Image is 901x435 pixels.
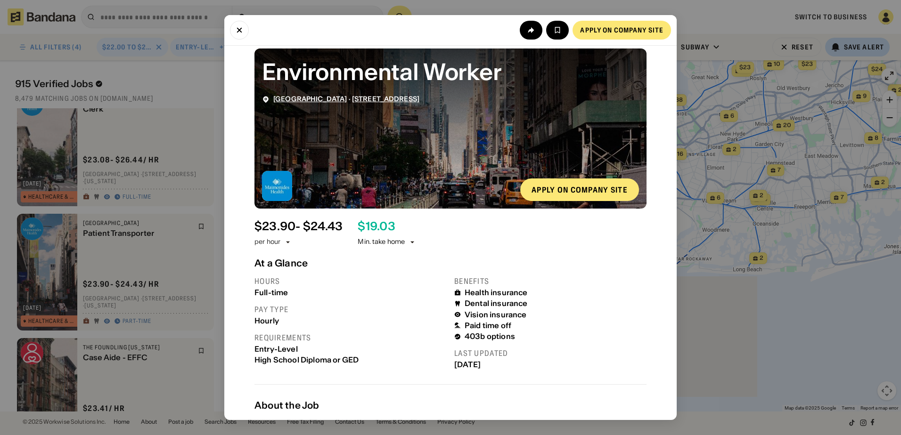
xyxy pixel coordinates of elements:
img: Maimonides Medical Center logo [262,171,292,201]
span: [GEOGRAPHIC_DATA] [273,95,347,103]
div: Entry-Level [254,345,447,354]
div: High School Diploma or GED [254,355,447,364]
span: [STREET_ADDRESS] [352,95,419,103]
div: 403b options [465,332,515,341]
div: Min. take home [358,237,416,247]
div: Last updated [454,348,647,358]
div: $ 19.03 [358,220,395,234]
div: $ 23.90 - $24.43 [254,220,343,234]
div: Health insurance [465,288,528,297]
div: Pay type [254,305,447,314]
div: [DATE] [454,360,647,369]
div: Overview [254,419,290,429]
div: Dental insurance [465,299,528,308]
div: Apply on company site [580,27,663,33]
div: Vision insurance [465,310,527,319]
div: About the Job [254,400,647,411]
div: At a Glance [254,258,647,269]
div: Hours [254,276,447,286]
button: Close [230,21,249,40]
div: Environmental Worker [262,56,639,88]
div: Full-time [254,288,447,297]
div: Apply on company site [532,186,628,193]
div: Paid time off [465,321,511,330]
div: Benefits [454,276,647,286]
div: · [273,95,419,103]
div: Hourly [254,316,447,325]
div: Requirements [254,333,447,343]
div: per hour [254,237,280,247]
